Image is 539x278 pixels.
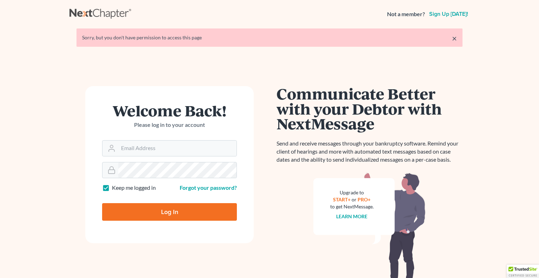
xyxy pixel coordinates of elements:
[112,184,156,192] label: Keep me logged in
[330,203,374,210] div: to get NextMessage.
[180,184,237,191] a: Forgot your password?
[102,103,237,118] h1: Welcome Back!
[333,196,351,202] a: START+
[428,11,470,17] a: Sign up [DATE]!
[82,34,457,41] div: Sorry, but you don't have permission to access this page
[358,196,371,202] a: PRO+
[387,10,425,18] strong: Not a member?
[507,265,539,278] div: TrustedSite Certified
[277,140,463,164] p: Send and receive messages through your bankruptcy software. Remind your client of hearings and mo...
[277,86,463,131] h1: Communicate Better with your Debtor with NextMessage
[337,213,368,219] a: Learn more
[102,121,237,129] p: Please log in to your account
[330,189,374,196] div: Upgrade to
[352,196,357,202] span: or
[452,34,457,43] a: ×
[102,203,237,221] input: Log In
[118,141,237,156] input: Email Address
